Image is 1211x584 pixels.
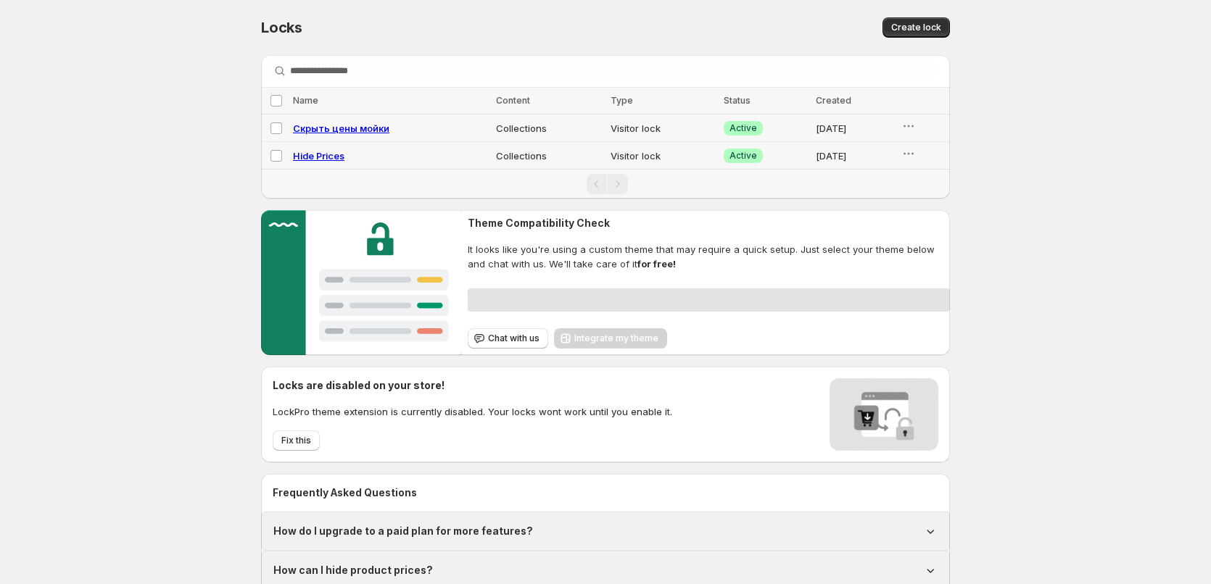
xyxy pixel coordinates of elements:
[261,19,302,36] span: Locks
[468,216,950,230] h2: Theme Compatibility Check
[492,142,606,170] td: Collections
[488,333,540,344] span: Chat with us
[281,435,311,446] span: Fix this
[293,122,389,134] a: Скрыть цены мойки
[261,169,950,199] nav: Pagination
[293,95,318,106] span: Name
[811,114,897,142] td: [DATE]
[730,122,757,134] span: Active
[830,378,938,451] img: Locks disabled
[891,22,941,33] span: Create lock
[273,404,672,419] p: LockPro theme extension is currently disabled. Your locks wont work until you enable it.
[468,242,950,271] span: It looks like you're using a custom theme that may require a quick setup. Just select your theme ...
[496,95,530,106] span: Content
[261,210,462,355] img: Customer support
[637,258,676,270] strong: for free!
[811,142,897,170] td: [DATE]
[273,485,938,500] h2: Frequently Asked Questions
[611,95,633,106] span: Type
[883,17,950,38] button: Create lock
[273,378,672,393] h2: Locks are disabled on your store!
[816,95,851,106] span: Created
[468,328,548,349] button: Chat with us
[273,563,433,577] h1: How can I hide product prices?
[606,114,719,142] td: Visitor lock
[273,524,533,538] h1: How do I upgrade to a paid plan for more features?
[730,150,757,162] span: Active
[273,430,320,451] button: Fix this
[606,142,719,170] td: Visitor lock
[293,150,344,162] a: Hide Prices
[724,95,751,106] span: Status
[492,114,606,142] td: Collections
